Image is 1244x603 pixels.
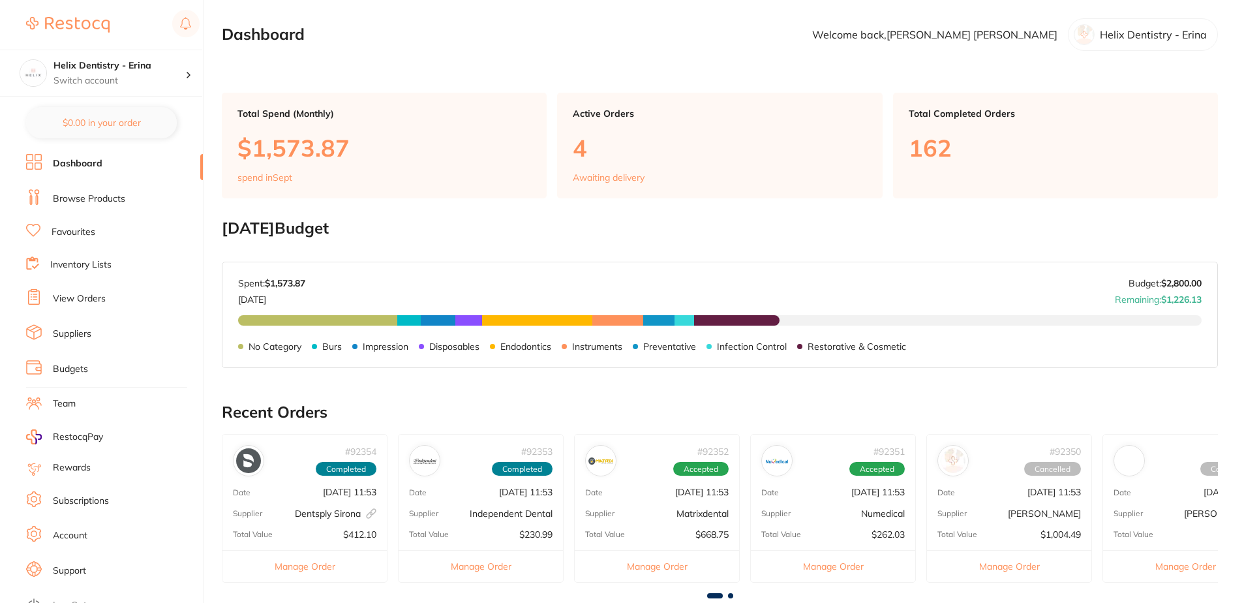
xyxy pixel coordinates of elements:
p: [PERSON_NAME] [1008,508,1081,519]
p: [DATE] 11:53 [851,487,905,497]
p: Supplier [233,509,262,518]
p: Total Value [233,530,273,539]
span: Accepted [673,462,729,476]
p: Date [233,488,250,497]
img: RestocqPay [26,429,42,444]
p: # 92352 [697,446,729,457]
span: Completed [316,462,376,476]
a: Subscriptions [53,495,109,508]
p: spend in Sept [237,172,292,183]
p: Spent: [238,278,305,288]
h2: [DATE] Budget [222,219,1218,238]
p: $668.75 [695,529,729,540]
p: Date [585,488,603,497]
p: Date [409,488,427,497]
p: Welcome back, [PERSON_NAME] [PERSON_NAME] [812,29,1057,40]
h4: Helix Dentistry - Erina [53,59,185,72]
h2: Recent Orders [222,403,1218,422]
a: Inventory Lists [50,258,112,271]
p: Impression [363,341,408,352]
img: Restocq Logo [26,17,110,33]
strong: $2,800.00 [1161,277,1202,289]
a: Total Spend (Monthly)$1,573.87spend inSept [222,93,547,198]
p: Supplier [1114,509,1143,518]
p: # 92353 [521,446,553,457]
p: Supplier [585,509,614,518]
p: Remaining: [1115,289,1202,305]
a: Browse Products [53,193,125,206]
p: Total Value [409,530,449,539]
a: Support [53,564,86,578]
p: 162 [909,134,1202,161]
a: View Orders [53,292,106,305]
a: Suppliers [53,328,91,341]
img: Independent Dental [412,448,437,473]
a: Dashboard [53,157,102,170]
p: No Category [249,341,301,352]
p: Date [1114,488,1131,497]
span: Completed [492,462,553,476]
p: Total Value [937,530,977,539]
a: Active Orders4Awaiting delivery [557,93,882,198]
a: Favourites [52,226,95,239]
p: Instruments [572,341,622,352]
p: Awaiting delivery [573,172,645,183]
p: [DATE] 11:53 [1027,487,1081,497]
p: [DATE] [238,289,305,305]
p: Infection Control [717,341,787,352]
p: Total Completed Orders [909,108,1202,119]
button: Manage Order [751,550,915,582]
button: Manage Order [575,550,739,582]
p: Disposables [429,341,479,352]
strong: $1,226.13 [1161,294,1202,305]
p: Preventative [643,341,696,352]
img: Matrixdental [588,448,613,473]
p: $1,573.87 [237,134,531,161]
p: # 92354 [345,446,376,457]
p: Total Spend (Monthly) [237,108,531,119]
p: Helix Dentistry - Erina [1100,29,1207,40]
p: Supplier [761,509,791,518]
img: Henry Schein Halas [941,448,965,473]
a: Restocq Logo [26,10,110,40]
p: Supplier [409,509,438,518]
img: Dentsply Sirona [236,448,261,473]
p: Date [761,488,779,497]
p: Matrixdental [676,508,729,519]
span: RestocqPay [53,431,103,444]
p: # 92350 [1050,446,1081,457]
p: Burs [322,341,342,352]
p: Endodontics [500,341,551,352]
p: [DATE] 11:53 [675,487,729,497]
p: Numedical [861,508,905,519]
p: # 92351 [873,446,905,457]
button: Manage Order [399,550,563,582]
button: Manage Order [927,550,1091,582]
h2: Dashboard [222,25,305,44]
p: Total Value [1114,530,1153,539]
p: $230.99 [519,529,553,540]
span: Accepted [849,462,905,476]
img: Helix Dentistry - Erina [20,60,46,86]
p: Date [937,488,955,497]
p: Active Orders [573,108,866,119]
button: Manage Order [222,550,387,582]
a: Rewards [53,461,91,474]
p: Switch account [53,74,185,87]
p: $412.10 [343,529,376,540]
p: [DATE] 11:53 [499,487,553,497]
img: Adam Dental [1117,448,1142,473]
p: $1,004.49 [1040,529,1081,540]
a: Total Completed Orders162 [893,93,1218,198]
a: Team [53,397,76,410]
p: Independent Dental [470,508,553,519]
p: Restorative & Cosmetic [808,341,906,352]
strong: $1,573.87 [265,277,305,289]
p: Total Value [585,530,625,539]
p: $262.03 [872,529,905,540]
p: Supplier [937,509,967,518]
p: Budget: [1129,278,1202,288]
img: Numedical [765,448,789,473]
span: Cancelled [1024,462,1081,476]
p: [DATE] 11:53 [323,487,376,497]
